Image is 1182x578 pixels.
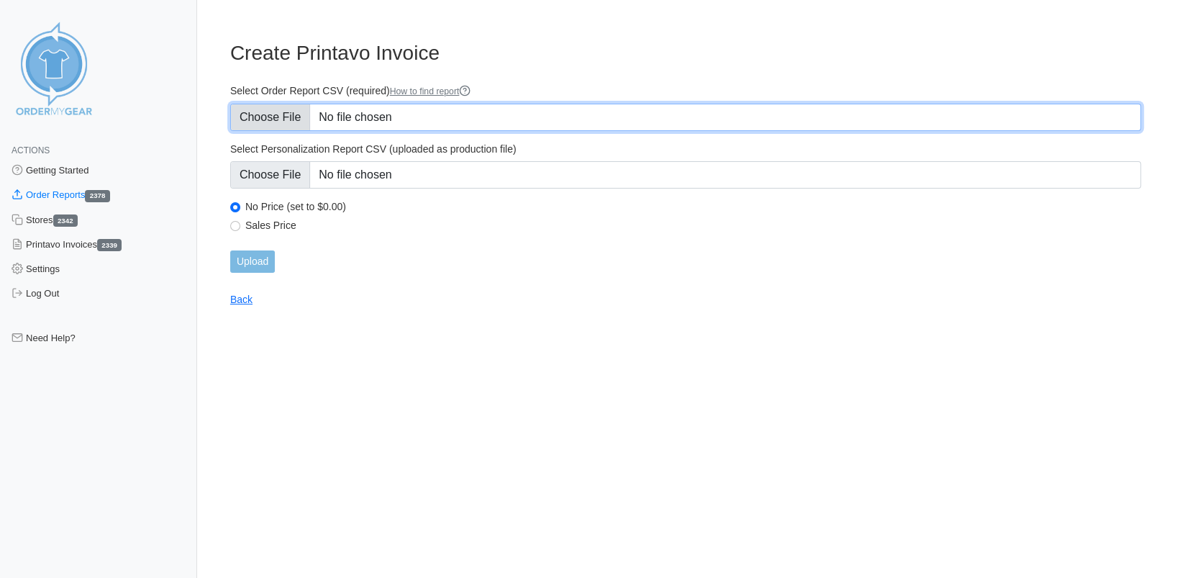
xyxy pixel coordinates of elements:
input: Upload [230,250,275,273]
span: 2378 [85,190,109,202]
span: 2339 [97,239,122,251]
a: Back [230,294,253,305]
label: Select Order Report CSV (required) [230,84,1141,98]
span: Actions [12,145,50,155]
span: 2342 [53,215,78,227]
a: How to find report [390,86,471,96]
label: Sales Price [245,219,1141,232]
label: No Price (set to $0.00) [245,200,1141,213]
h3: Create Printavo Invoice [230,41,1141,66]
label: Select Personalization Report CSV (uploaded as production file) [230,143,1141,155]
